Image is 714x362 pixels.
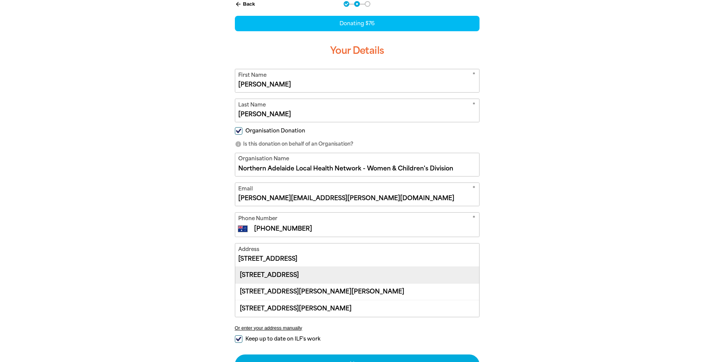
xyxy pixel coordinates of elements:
span: Organisation Donation [245,127,305,134]
button: Or enter your address manually [235,325,480,331]
p: Is this donation on behalf of an Organisation? [235,140,480,148]
div: [STREET_ADDRESS][PERSON_NAME] [235,300,479,316]
div: Donating $76 [235,16,480,31]
h3: Your Details [235,39,480,63]
i: Required [472,214,475,224]
i: info [235,141,242,148]
span: Keep up to date on ILF's work [245,335,320,342]
div: [STREET_ADDRESS][PERSON_NAME][PERSON_NAME] [235,283,479,300]
button: Navigate to step 1 of 3 to enter your donation amount [344,1,349,7]
i: arrow_back [235,1,242,8]
button: Navigate to step 2 of 3 to enter your details [354,1,360,7]
div: [STREET_ADDRESS] [235,267,479,283]
input: Organisation Donation [235,127,242,135]
button: Navigate to step 3 of 3 to enter your payment details [365,1,370,7]
input: Keep up to date on ILF's work [235,335,242,343]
